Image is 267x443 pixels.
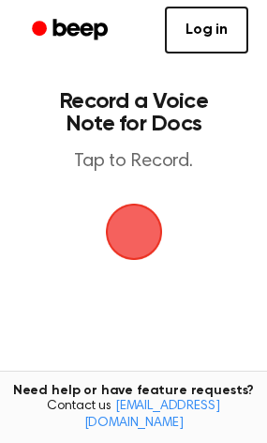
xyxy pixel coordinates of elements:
[19,12,125,49] a: Beep
[34,90,233,135] h1: Record a Voice Note for Docs
[165,7,248,53] a: Log in
[106,204,162,260] button: Beep Logo
[11,399,256,432] span: Contact us
[84,400,220,430] a: [EMAIL_ADDRESS][DOMAIN_NAME]
[34,150,233,174] p: Tap to Record.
